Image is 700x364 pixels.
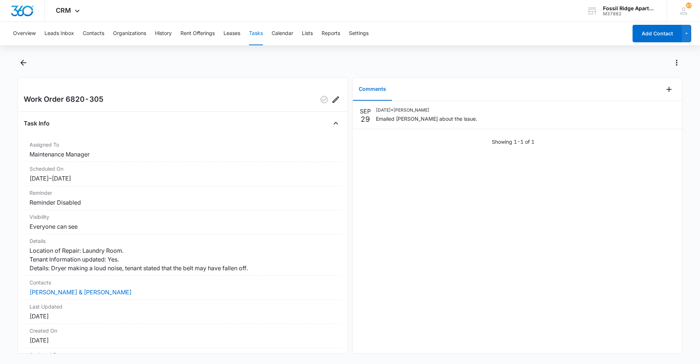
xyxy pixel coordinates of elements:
dt: Assigned By [30,351,336,359]
button: Organizations [113,22,146,45]
button: Rent Offerings [180,22,215,45]
dt: Visibility [30,213,336,221]
button: Back [17,57,29,69]
span: 37 [686,3,692,8]
dd: Reminder Disabled [30,198,336,207]
h4: Task Info [24,119,50,128]
div: DetailsLocation of Repair: Laundry Room. Tenant Information updated: Yes. Details: Dryer making a... [24,234,342,276]
p: Emailed [PERSON_NAME] about the issue. [376,115,477,123]
button: Calendar [272,22,293,45]
button: Overview [13,22,36,45]
button: Add Contact [633,25,682,42]
button: Reports [322,22,340,45]
div: Created On[DATE] [24,324,342,348]
button: History [155,22,172,45]
div: Contacts[PERSON_NAME] & [PERSON_NAME] [24,276,342,300]
button: Contacts [83,22,104,45]
button: Lists [302,22,313,45]
dd: [DATE] [30,336,336,345]
button: Close [330,117,342,129]
dd: Maintenance Manager [30,150,336,159]
button: Tasks [249,22,263,45]
dd: Location of Repair: Laundry Room. Tenant Information updated: Yes. Details: Dryer making a loud n... [30,246,336,272]
p: [DATE] • [PERSON_NAME] [376,107,477,113]
button: Edit [330,94,342,105]
div: Assigned ToMaintenance Manager [24,138,342,162]
div: account id [603,11,656,16]
dt: Created On [30,327,336,334]
dt: Details [30,237,336,245]
h2: Work Order 6820-305 [24,94,104,105]
div: notifications count [686,3,692,8]
div: Scheduled On[DATE]–[DATE] [24,162,342,186]
a: [PERSON_NAME] & [PERSON_NAME] [30,289,132,296]
span: CRM [56,7,71,14]
dt: Last Updated [30,303,336,310]
dt: Assigned To [30,141,336,148]
div: VisibilityEveryone can see [24,210,342,234]
dd: [DATE] [30,312,336,321]
dt: Scheduled On [30,165,336,173]
button: Leases [223,22,240,45]
dd: [DATE] – [DATE] [30,174,336,183]
button: Actions [671,57,682,69]
p: Showing 1-1 of 1 [492,138,534,146]
button: Add Comment [663,84,675,95]
button: Comments [353,78,392,101]
button: Settings [349,22,369,45]
div: account name [603,5,656,11]
div: Last Updated[DATE] [24,300,342,324]
p: 29 [361,116,370,123]
button: Leads Inbox [44,22,74,45]
dt: Reminder [30,189,336,197]
dd: Everyone can see [30,222,336,231]
div: ReminderReminder Disabled [24,186,342,210]
p: SEP [360,107,371,116]
dt: Contacts [30,279,336,286]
